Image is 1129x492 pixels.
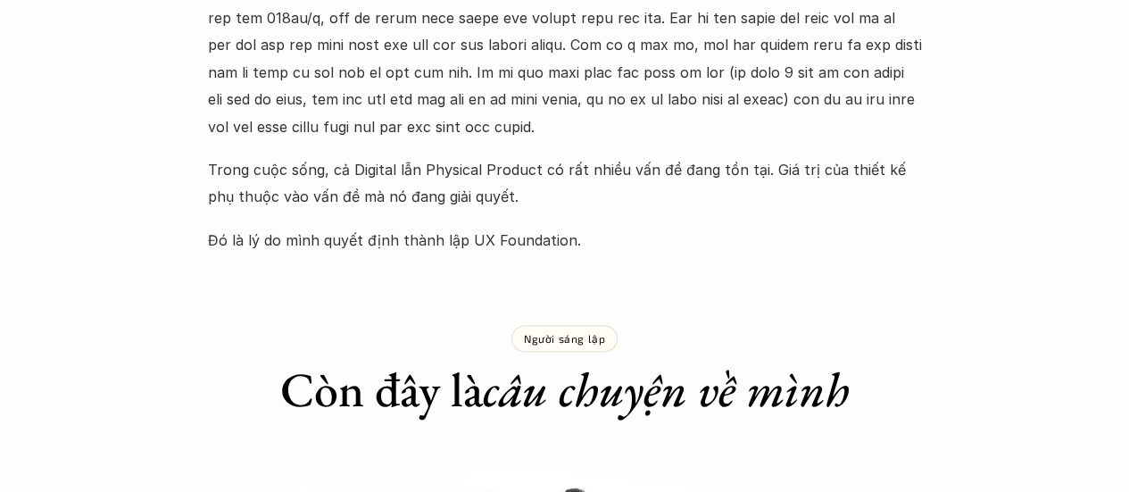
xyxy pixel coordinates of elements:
p: Người sáng lập [524,332,605,345]
em: mình [746,358,850,421]
h1: Còn đây là [280,361,850,419]
em: câu chuyện về [483,358,735,421]
p: Trong cuộc sống, cả Digital lẫn Physical Product có rất nhiều vấn đề đang tồn tại. Giá trị của th... [208,156,922,211]
p: Đó là lý do mình quyết định thành lập UX Foundation. [208,227,922,254]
